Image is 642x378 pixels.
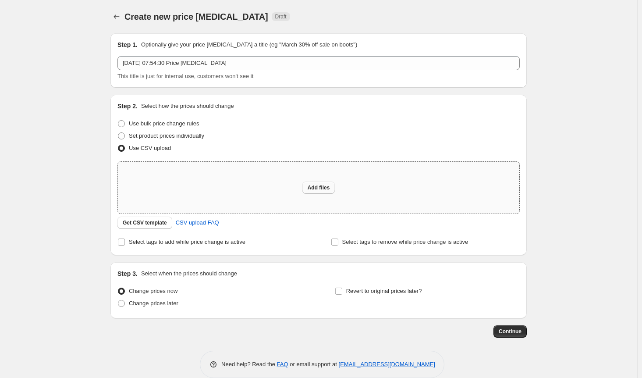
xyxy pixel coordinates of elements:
span: Change prices later [129,300,178,307]
span: Select tags to add while price change is active [129,239,245,245]
span: Get CSV template [123,219,167,226]
span: Select tags to remove while price change is active [342,239,468,245]
span: Change prices now [129,288,177,294]
span: Need help? Read the [221,361,277,367]
a: [EMAIL_ADDRESS][DOMAIN_NAME] [339,361,435,367]
span: Create new price [MEDICAL_DATA] [124,12,268,21]
h2: Step 1. [117,40,138,49]
span: Add files [308,184,330,191]
a: CSV upload FAQ [170,216,224,230]
p: Select how the prices should change [141,102,234,111]
span: or email support at [288,361,339,367]
span: Set product prices individually [129,132,204,139]
span: Use CSV upload [129,145,171,151]
h2: Step 3. [117,269,138,278]
span: This title is just for internal use, customers won't see it [117,73,253,79]
a: FAQ [277,361,288,367]
button: Price change jobs [110,11,123,23]
button: Get CSV template [117,217,172,229]
input: 30% off holiday sale [117,56,520,70]
h2: Step 2. [117,102,138,111]
span: Draft [275,13,287,20]
span: Continue [499,328,521,335]
p: Optionally give your price [MEDICAL_DATA] a title (eg "March 30% off sale on boots") [141,40,357,49]
p: Select when the prices should change [141,269,237,278]
span: Use bulk price change rules [129,120,199,127]
button: Continue [493,325,527,338]
span: CSV upload FAQ [176,218,219,227]
button: Add files [302,182,335,194]
span: Revert to original prices later? [346,288,422,294]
